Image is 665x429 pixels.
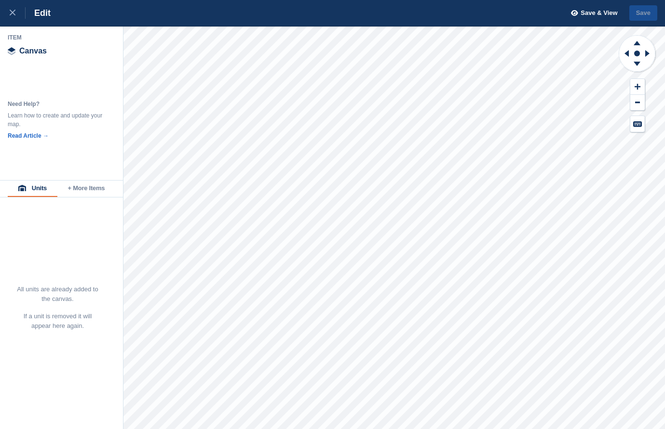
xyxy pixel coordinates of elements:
[8,132,49,139] a: Read Article →
[581,8,617,18] span: Save & View
[629,5,657,21] button: Save
[57,181,115,197] button: + More Items
[630,116,645,132] button: Keyboard Shortcuts
[630,95,645,111] button: Zoom Out
[8,111,104,129] div: Learn how to create and update your map.
[8,181,57,197] button: Units
[16,285,99,304] p: All units are already added to the canvas.
[8,100,104,108] div: Need Help?
[26,7,51,19] div: Edit
[8,47,15,55] img: canvas-icn.9d1aba5b.svg
[566,5,618,21] button: Save & View
[19,47,47,55] span: Canvas
[8,34,116,41] div: Item
[630,79,645,95] button: Zoom In
[16,312,99,331] p: If a unit is removed it will appear here again.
